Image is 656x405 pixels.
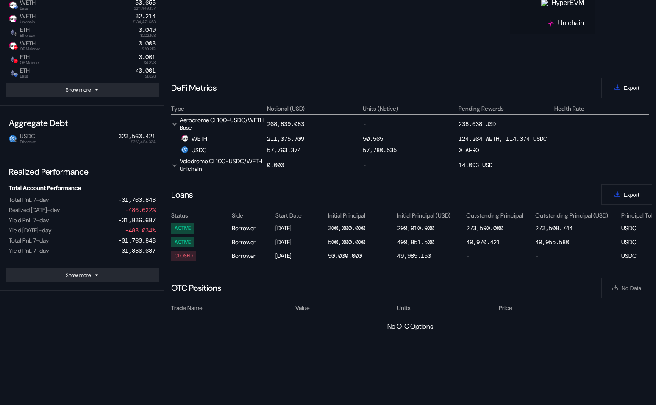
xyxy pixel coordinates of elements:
[328,252,362,260] div: 50,000.000
[328,238,365,246] div: 500,000.000
[499,304,512,313] span: Price
[624,192,639,198] span: Export
[17,13,36,24] span: WETH
[459,116,553,131] div: 238.638 USD
[601,184,652,205] button: Export
[328,212,396,219] div: Initial Principal
[9,28,17,36] img: ethereum.png
[171,304,203,313] span: Trade Name
[510,13,595,34] button: Unichain
[466,238,500,246] div: 49,970.421
[363,146,397,154] div: 57,780.535
[118,216,156,224] div: -31,836.687
[118,247,156,254] div: -31,836.687
[275,223,326,233] div: [DATE]
[275,237,326,247] div: [DATE]
[17,40,40,51] span: WETH
[535,212,620,219] div: Outstanding Principal (USD)
[466,251,534,261] div: -
[535,251,620,261] div: -
[14,45,18,50] img: svg%3e
[387,322,433,331] div: No OTC Options
[118,237,156,244] div: -31,763.843
[328,224,365,232] div: 300,000.000
[232,223,274,233] div: Borrower
[9,206,60,214] div: Realized [DATE]-day
[181,135,188,142] img: weth.png
[363,116,457,131] div: -
[181,135,207,142] div: WETH
[175,253,193,259] div: CLOSED
[363,105,398,112] div: Units (Native)
[9,237,49,244] div: Total PnL 7-day
[14,18,18,22] img: svg%3e
[20,74,30,78] span: Base
[535,238,569,246] div: 49,955.580
[17,26,36,37] span: ETH
[139,26,156,34] div: 0.049
[20,6,36,11] span: Base
[171,105,184,112] div: Type
[9,226,51,234] div: Yield [DATE]-day
[20,20,36,24] span: Unichain
[139,40,156,47] div: 0.008
[459,157,553,173] div: 14.093 USD
[267,105,305,112] div: Notional (USD)
[125,206,156,214] div: -486.622%
[9,216,49,224] div: Yield PnL 7-day
[232,212,274,219] div: Side
[135,13,156,20] div: 32.214
[9,15,17,22] img: weth.png
[17,53,40,64] span: ETH
[135,67,156,74] div: <0.001
[175,239,191,245] div: ACTIVE
[9,196,49,204] div: Total PnL 7-day
[267,135,304,142] div: 211,075.709
[20,61,40,65] span: OP Mainnet
[9,1,17,9] img: weth.png
[554,105,584,112] div: Health Rate
[9,247,49,254] div: Yield PnL 7-day
[131,140,156,144] span: $323,464.324
[267,146,301,154] div: 57,763.374
[144,61,156,65] span: $4.328
[6,181,159,195] div: Total Account Performance
[171,116,266,131] div: Aerodrome CL100-USDC/WETH Base
[601,78,652,98] button: Export
[14,138,18,142] img: svg+xml,%3c
[267,161,284,169] div: 0.000
[9,69,17,77] img: ethereum.png
[397,252,431,260] div: 49,985.150
[181,146,207,154] div: USDC
[66,87,91,93] div: Show more
[9,42,17,50] img: weth.png
[125,226,156,234] div: -488.034%
[175,225,191,231] div: ACTIVE
[20,34,36,38] span: Ethereum
[17,133,36,144] span: USDC
[20,47,40,51] span: OP Mainnet
[459,135,553,142] div: 124.264 WETH, 114.374 USDC
[548,20,554,27] img: chain logo
[142,47,156,51] span: $30.219
[275,212,326,219] div: Start Date
[624,85,639,91] span: Export
[14,59,18,63] img: svg%3e
[466,224,503,232] div: 273,590.000
[397,212,465,219] div: Initial Principal (USD)
[397,304,411,313] span: Units
[6,83,159,97] button: Show more
[397,238,434,246] div: 499,851.500
[6,114,159,132] div: Aggregate Debt
[171,189,193,200] div: Loans
[397,224,434,232] div: 299,910.900
[66,272,91,279] div: Show more
[171,212,231,219] div: Status
[14,5,18,9] img: base-BpWWO12p.svg
[232,237,274,247] div: Borrower
[118,196,156,204] div: -31,763.843
[171,82,217,93] div: DeFi Metrics
[459,105,504,112] div: Pending Rewards
[363,135,383,142] div: 50.565
[145,74,156,78] span: $1.828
